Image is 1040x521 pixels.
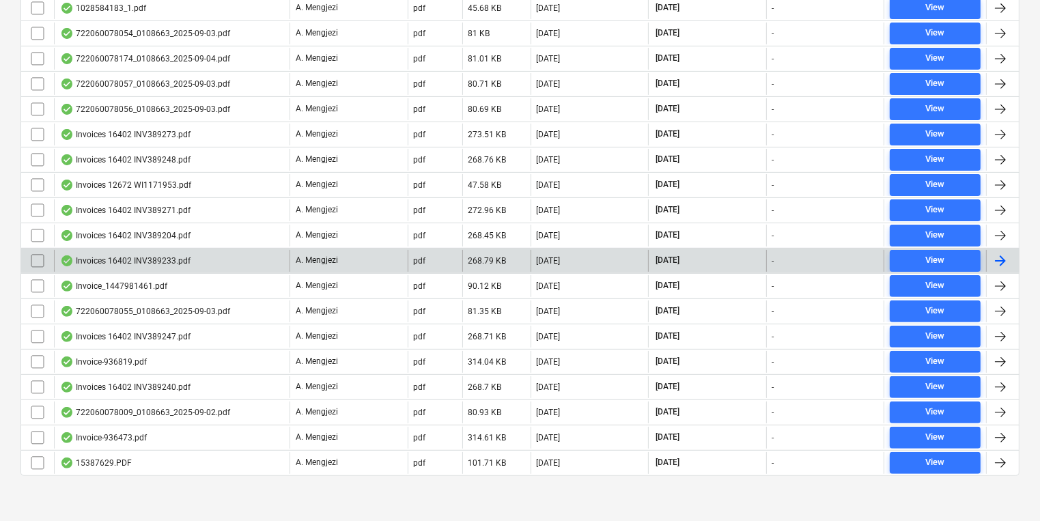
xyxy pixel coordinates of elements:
[468,206,507,215] div: 272.96 KB
[654,103,681,115] span: [DATE]
[60,382,74,393] div: OCR finished
[537,433,561,442] div: [DATE]
[654,53,681,64] span: [DATE]
[890,174,981,196] button: View
[772,332,774,341] div: -
[60,129,191,140] div: Invoices 16402 INV389273.pdf
[926,126,945,142] div: View
[926,455,945,470] div: View
[414,307,426,316] div: pdf
[890,225,981,247] button: View
[537,307,561,316] div: [DATE]
[414,408,426,417] div: pdf
[890,326,981,348] button: View
[414,433,426,442] div: pdf
[926,202,945,218] div: View
[414,281,426,291] div: pdf
[890,98,981,120] button: View
[772,433,774,442] div: -
[60,255,74,266] div: OCR finished
[296,432,338,443] p: A. Mengjezi
[537,458,561,468] div: [DATE]
[60,104,74,115] div: OCR finished
[654,27,681,39] span: [DATE]
[654,204,681,216] span: [DATE]
[926,76,945,91] div: View
[60,180,74,191] div: OCR finished
[654,432,681,443] span: [DATE]
[296,78,338,89] p: A. Mengjezi
[60,3,74,14] div: OCR finished
[60,205,191,216] div: Invoices 16402 INV389271.pdf
[926,328,945,344] div: View
[468,79,502,89] div: 80.71 KB
[468,458,507,468] div: 101.71 KB
[537,357,561,367] div: [DATE]
[60,53,74,64] div: OCR finished
[926,101,945,117] div: View
[890,199,981,221] button: View
[60,382,191,393] div: Invoices 16402 INV389240.pdf
[654,457,681,468] span: [DATE]
[890,23,981,44] button: View
[60,28,74,39] div: OCR finished
[60,79,230,89] div: 722060078057_0108663_2025-09-03.pdf
[772,104,774,114] div: -
[60,79,74,89] div: OCR finished
[468,3,502,13] div: 45.68 KB
[468,382,502,392] div: 268.7 KB
[296,2,338,14] p: A. Mengjezi
[926,278,945,294] div: View
[60,457,74,468] div: OCR finished
[654,280,681,292] span: [DATE]
[654,179,681,191] span: [DATE]
[414,155,426,165] div: pdf
[926,379,945,395] div: View
[468,307,502,316] div: 81.35 KB
[468,357,507,367] div: 314.04 KB
[468,104,502,114] div: 80.69 KB
[60,457,132,468] div: 15387629.PDF
[468,433,507,442] div: 314.61 KB
[890,452,981,474] button: View
[537,180,561,190] div: [DATE]
[414,231,426,240] div: pdf
[537,54,561,64] div: [DATE]
[296,305,338,317] p: A. Mengjezi
[60,432,147,443] div: Invoice-936473.pdf
[296,204,338,216] p: A. Mengjezi
[60,407,230,418] div: 722060078009_0108663_2025-09-02.pdf
[60,53,230,64] div: 722060078174_0108663_2025-09-04.pdf
[414,29,426,38] div: pdf
[60,306,230,317] div: 722060078055_0108663_2025-09-03.pdf
[296,128,338,140] p: A. Mengjezi
[468,155,507,165] div: 268.76 KB
[926,303,945,319] div: View
[772,54,774,64] div: -
[772,307,774,316] div: -
[972,455,1040,521] iframe: Chat Widget
[537,231,561,240] div: [DATE]
[926,354,945,369] div: View
[926,25,945,41] div: View
[60,205,74,216] div: OCR finished
[772,281,774,291] div: -
[60,281,167,292] div: Invoice_1447981461.pdf
[537,79,561,89] div: [DATE]
[296,330,338,342] p: A. Mengjezi
[296,406,338,418] p: A. Mengjezi
[296,381,338,393] p: A. Mengjezi
[60,255,191,266] div: Invoices 16402 INV389233.pdf
[772,357,774,367] div: -
[890,351,981,373] button: View
[654,406,681,418] span: [DATE]
[468,180,502,190] div: 47.58 KB
[60,432,74,443] div: OCR finished
[414,54,426,64] div: pdf
[654,356,681,367] span: [DATE]
[537,29,561,38] div: [DATE]
[890,376,981,398] button: View
[296,27,338,39] p: A. Mengjezi
[772,155,774,165] div: -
